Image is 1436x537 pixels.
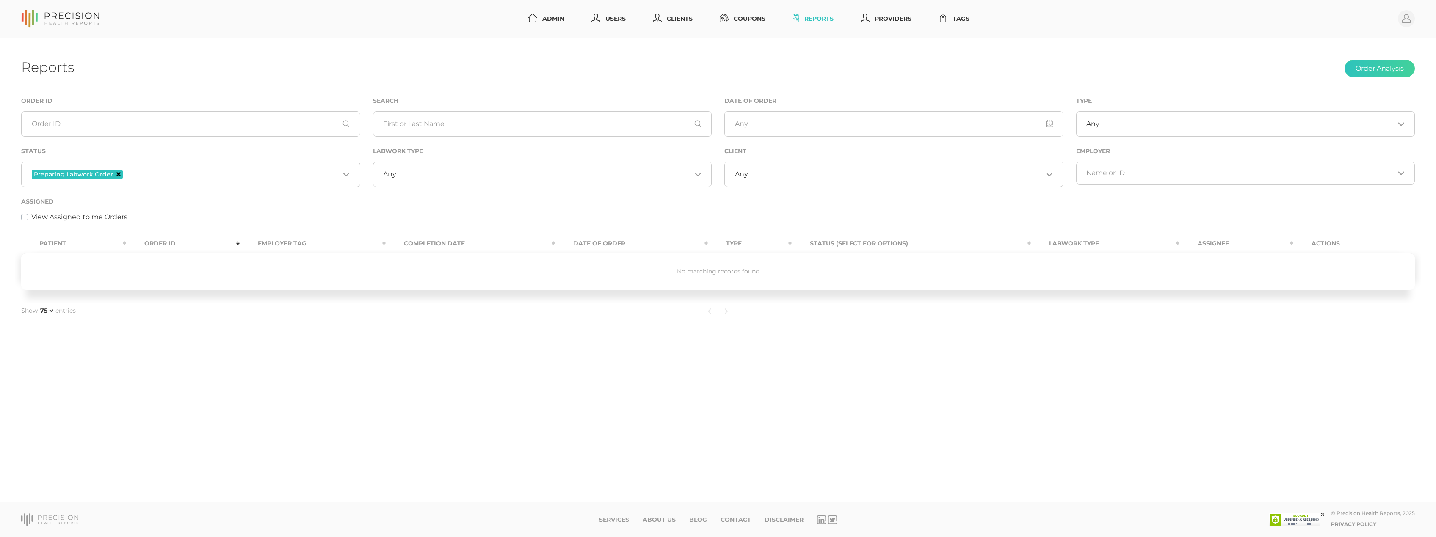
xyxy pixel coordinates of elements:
th: Actions [1293,234,1415,253]
select: Showentries [39,306,55,315]
input: Search for option [124,169,340,180]
div: Search for option [1076,111,1415,137]
div: Search for option [373,162,712,187]
th: Completion Date : activate to sort column ascending [386,234,555,253]
a: Contact [721,516,751,523]
span: Any [383,170,396,179]
th: Employer Tag : activate to sort column ascending [240,234,386,253]
label: Client [724,148,746,155]
th: Labwork Type : activate to sort column ascending [1031,234,1179,253]
button: Order Analysis [1345,60,1415,77]
td: No matching records found [21,253,1415,290]
label: Employer [1076,148,1110,155]
input: Order ID [21,111,360,137]
div: © Precision Health Reports, 2025 [1331,510,1415,516]
span: Any [735,170,748,179]
input: Search for option [748,170,1043,179]
input: Any [724,111,1063,137]
input: Search for option [396,170,691,179]
th: Patient : activate to sort column ascending [21,234,126,253]
label: Assigned [21,198,54,205]
a: Privacy Policy [1331,521,1376,527]
input: Search for option [1099,120,1395,128]
th: Type : activate to sort column ascending [708,234,792,253]
a: Users [588,11,629,27]
th: Date Of Order : activate to sort column ascending [555,234,707,253]
th: Order ID : activate to sort column ascending [126,234,240,253]
a: About Us [643,516,676,523]
label: Search [373,97,398,105]
a: Coupons [716,11,769,27]
a: Providers [857,11,915,27]
input: Search for option [1086,169,1395,177]
a: Disclaimer [765,516,804,523]
a: Blog [689,516,707,523]
div: Search for option [21,162,360,187]
input: First or Last Name [373,111,712,137]
th: Assignee : activate to sort column ascending [1179,234,1293,253]
span: Preparing Labwork Order [34,171,113,177]
button: Deselect Preparing Labwork Order [116,172,121,176]
label: Status [21,148,46,155]
label: Order ID [21,97,52,105]
th: Status (Select for Options) : activate to sort column ascending [792,234,1031,253]
label: Date of Order [724,97,776,105]
div: Search for option [724,162,1063,187]
a: Clients [649,11,696,27]
a: Services [599,516,629,523]
h1: Reports [21,59,74,75]
div: Search for option [1076,162,1415,185]
span: Any [1086,120,1099,128]
label: Type [1076,97,1092,105]
a: Tags [935,11,973,27]
img: SSL site seal - click to verify [1269,513,1324,526]
label: Labwork Type [373,148,423,155]
label: View Assigned to me Orders [31,212,127,222]
a: Admin [525,11,568,27]
a: Reports [789,11,837,27]
label: Show entries [21,306,76,315]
